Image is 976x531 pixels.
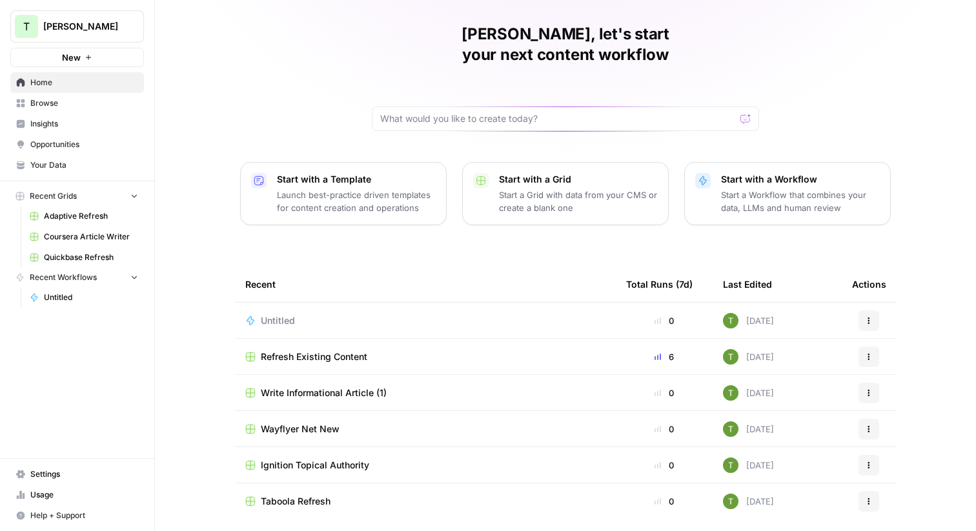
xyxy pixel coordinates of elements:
[723,421,738,437] img: yba7bbzze900hr86j8rqqvfn473j
[723,494,738,509] img: yba7bbzze900hr86j8rqqvfn473j
[380,112,735,125] input: What would you like to create today?
[245,459,605,472] a: Ignition Topical Authority
[723,266,772,302] div: Last Edited
[723,385,738,401] img: yba7bbzze900hr86j8rqqvfn473j
[245,350,605,363] a: Refresh Existing Content
[30,272,97,283] span: Recent Workflows
[10,268,144,287] button: Recent Workflows
[30,190,77,202] span: Recent Grids
[30,489,138,501] span: Usage
[43,20,121,33] span: [PERSON_NAME]
[261,423,340,436] span: Wayflyer Net New
[261,314,295,327] span: Untitled
[499,173,658,186] p: Start with a Grid
[23,19,30,34] span: T
[721,173,880,186] p: Start with a Workflow
[30,510,138,521] span: Help + Support
[723,494,774,509] div: [DATE]
[30,139,138,150] span: Opportunities
[462,162,669,225] button: Start with a GridStart a Grid with data from your CMS or create a blank one
[723,349,774,365] div: [DATE]
[723,385,774,401] div: [DATE]
[261,350,367,363] span: Refresh Existing Content
[24,226,144,247] a: Coursera Article Writer
[245,314,605,327] a: Untitled
[30,118,138,130] span: Insights
[261,459,369,472] span: Ignition Topical Authority
[626,459,702,472] div: 0
[721,188,880,214] p: Start a Workflow that combines your data, LLMs and human review
[626,386,702,399] div: 0
[261,386,387,399] span: Write Informational Article (1)
[626,350,702,363] div: 6
[723,313,774,328] div: [DATE]
[626,266,693,302] div: Total Runs (7d)
[723,421,774,437] div: [DATE]
[499,188,658,214] p: Start a Grid with data from your CMS or create a blank one
[10,485,144,505] a: Usage
[10,72,144,93] a: Home
[261,495,330,508] span: Taboola Refresh
[626,314,702,327] div: 0
[44,292,138,303] span: Untitled
[44,231,138,243] span: Coursera Article Writer
[277,188,436,214] p: Launch best-practice driven templates for content creation and operations
[30,159,138,171] span: Your Data
[10,114,144,134] a: Insights
[24,287,144,308] a: Untitled
[10,134,144,155] a: Opportunities
[30,468,138,480] span: Settings
[245,423,605,436] a: Wayflyer Net New
[723,313,738,328] img: yba7bbzze900hr86j8rqqvfn473j
[723,457,738,473] img: yba7bbzze900hr86j8rqqvfn473j
[723,349,738,365] img: yba7bbzze900hr86j8rqqvfn473j
[10,186,144,206] button: Recent Grids
[30,97,138,109] span: Browse
[372,24,759,65] h1: [PERSON_NAME], let's start your next content workflow
[62,51,81,64] span: New
[44,252,138,263] span: Quickbase Refresh
[626,423,702,436] div: 0
[240,162,447,225] button: Start with a TemplateLaunch best-practice driven templates for content creation and operations
[10,464,144,485] a: Settings
[626,495,702,508] div: 0
[723,457,774,473] div: [DATE]
[24,206,144,226] a: Adaptive Refresh
[245,495,605,508] a: Taboola Refresh
[10,48,144,67] button: New
[245,386,605,399] a: Write Informational Article (1)
[10,155,144,175] a: Your Data
[10,505,144,526] button: Help + Support
[24,247,144,268] a: Quickbase Refresh
[10,10,144,43] button: Workspace: Travis Demo
[684,162,891,225] button: Start with a WorkflowStart a Workflow that combines your data, LLMs and human review
[277,173,436,186] p: Start with a Template
[30,77,138,88] span: Home
[10,93,144,114] a: Browse
[245,266,605,302] div: Recent
[44,210,138,222] span: Adaptive Refresh
[852,266,886,302] div: Actions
